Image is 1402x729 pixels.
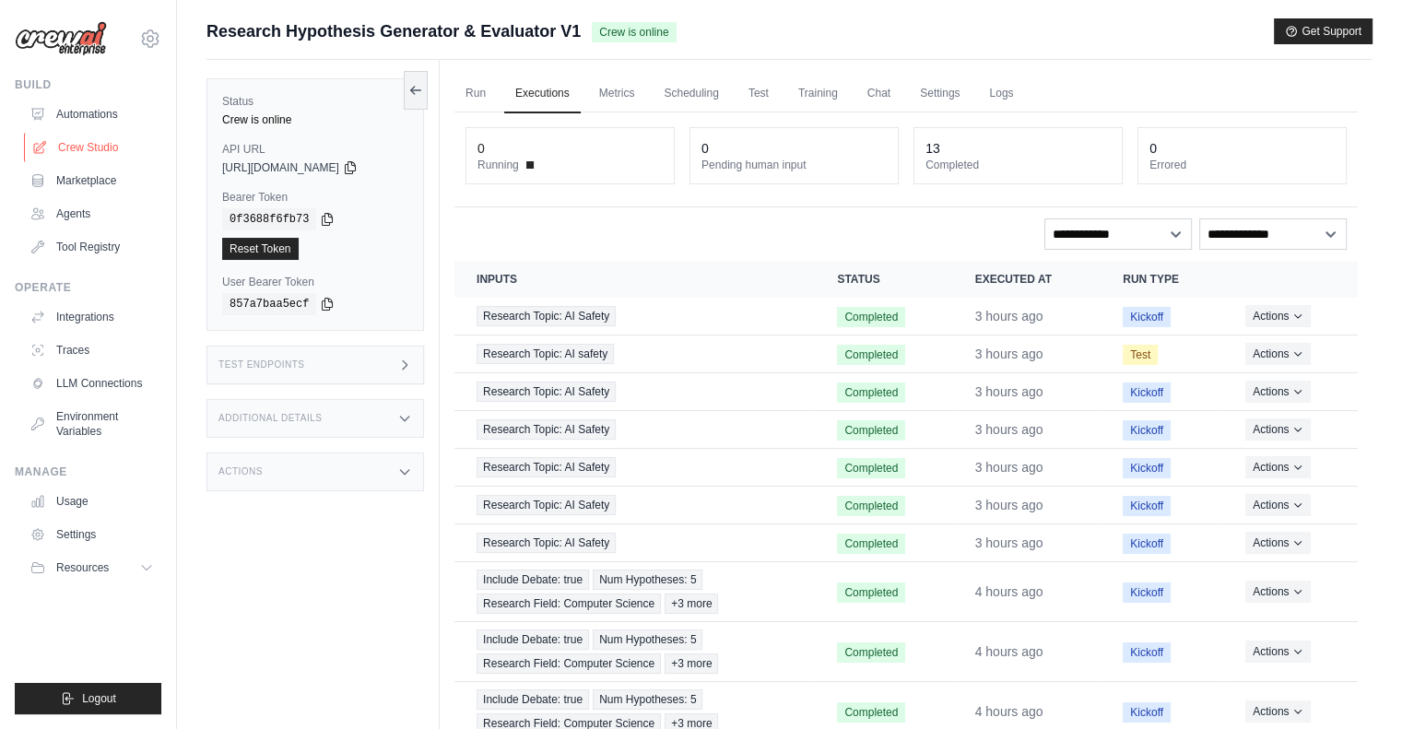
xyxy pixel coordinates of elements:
[925,158,1111,172] dt: Completed
[1123,534,1171,554] span: Kickoff
[477,457,616,477] span: Research Topic: AI Safety
[837,642,905,663] span: Completed
[975,460,1043,475] time: August 23, 2025 at 16:03 PDT
[222,190,408,205] label: Bearer Token
[222,208,316,230] code: 0f3688f6fb73
[454,75,497,113] a: Run
[1123,582,1171,603] span: Kickoff
[837,496,905,516] span: Completed
[1245,305,1311,327] button: Actions for execution
[837,582,905,603] span: Completed
[504,75,581,113] a: Executions
[837,382,905,403] span: Completed
[22,302,161,332] a: Integrations
[665,594,718,614] span: +3 more
[1245,700,1311,723] button: Actions for execution
[477,689,589,710] span: Include Debate: true
[15,683,161,714] button: Logout
[837,458,905,478] span: Completed
[837,420,905,441] span: Completed
[837,307,905,327] span: Completed
[222,94,408,109] label: Status
[975,704,1043,719] time: August 23, 2025 at 14:49 PDT
[653,75,729,113] a: Scheduling
[15,21,107,56] img: Logo
[218,413,322,424] h3: Additional Details
[218,359,305,370] h3: Test Endpoints
[593,629,702,650] span: Num Hypotheses: 5
[222,238,299,260] a: Reset Token
[22,487,161,516] a: Usage
[975,422,1043,437] time: August 23, 2025 at 16:09 PDT
[815,261,952,298] th: Status
[22,199,161,229] a: Agents
[477,533,793,553] a: View execution details for Research Topic
[477,594,661,614] span: Research Field: Computer Science
[454,261,815,298] th: Inputs
[1123,307,1171,327] span: Kickoff
[1245,494,1311,516] button: Actions for execution
[856,75,901,113] a: Chat
[22,402,161,446] a: Environment Variables
[737,75,780,113] a: Test
[1123,420,1171,441] span: Kickoff
[1149,139,1157,158] div: 0
[477,139,485,158] div: 0
[477,382,793,402] a: View execution details for Research Topic
[477,419,793,440] a: View execution details for Research Topic
[1123,458,1171,478] span: Kickoff
[1123,642,1171,663] span: Kickoff
[975,384,1043,399] time: August 23, 2025 at 16:10 PDT
[592,22,676,42] span: Crew is online
[222,293,316,315] code: 857a7baa5ecf
[222,142,408,157] label: API URL
[909,75,971,113] a: Settings
[1245,581,1311,603] button: Actions for execution
[477,419,616,440] span: Research Topic: AI Safety
[975,347,1043,361] time: August 23, 2025 at 16:27 PDT
[1245,343,1311,365] button: Actions for execution
[1245,641,1311,663] button: Actions for execution
[588,75,646,113] a: Metrics
[15,280,161,295] div: Operate
[477,629,589,650] span: Include Debate: true
[206,18,581,44] span: Research Hypothesis Generator & Evaluator V1
[593,570,702,590] span: Num Hypotheses: 5
[1245,418,1311,441] button: Actions for execution
[222,160,339,175] span: [URL][DOMAIN_NAME]
[1123,496,1171,516] span: Kickoff
[477,306,616,326] span: Research Topic: AI Safety
[1274,18,1373,44] button: Get Support
[477,533,616,553] span: Research Topic: AI Safety
[975,584,1043,599] time: August 23, 2025 at 14:59 PDT
[218,466,263,477] h3: Actions
[1123,382,1171,403] span: Kickoff
[701,139,709,158] div: 0
[22,369,161,398] a: LLM Connections
[477,344,614,364] span: Research Topic: AI safety
[22,553,161,582] button: Resources
[1123,345,1158,365] span: Test
[701,158,887,172] dt: Pending human input
[22,166,161,195] a: Marketplace
[837,702,905,723] span: Completed
[222,275,408,289] label: User Bearer Token
[477,306,793,326] a: View execution details for Research Topic
[477,344,793,364] a: View execution details for Research Topic
[477,653,661,674] span: Research Field: Computer Science
[24,133,163,162] a: Crew Studio
[787,75,849,113] a: Training
[1245,532,1311,554] button: Actions for execution
[1245,381,1311,403] button: Actions for execution
[15,464,161,479] div: Manage
[1101,261,1223,298] th: Run Type
[22,335,161,365] a: Traces
[477,570,589,590] span: Include Debate: true
[15,77,161,92] div: Build
[22,520,161,549] a: Settings
[953,261,1102,298] th: Executed at
[593,689,702,710] span: Num Hypotheses: 5
[975,309,1043,323] time: August 23, 2025 at 16:32 PDT
[925,139,940,158] div: 13
[82,691,116,706] span: Logout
